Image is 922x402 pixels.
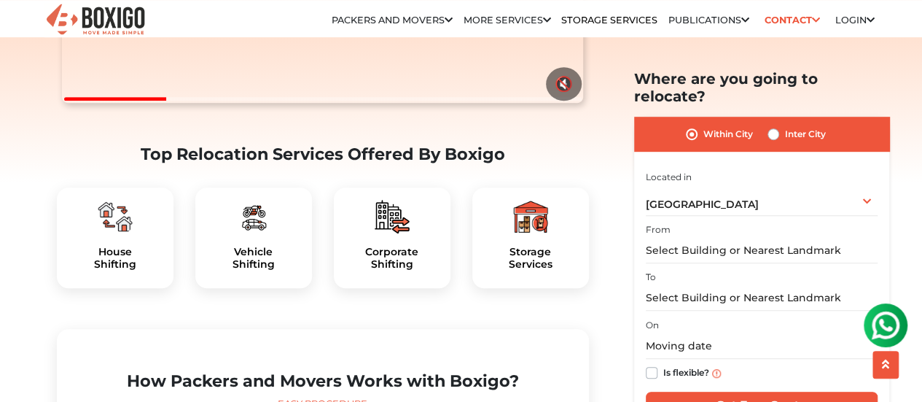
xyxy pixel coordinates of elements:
a: VehicleShifting [207,246,300,271]
h5: House Shifting [69,246,162,271]
h2: Top Relocation Services Offered By Boxigo [57,144,589,164]
button: scroll up [872,351,899,379]
input: Select Building or Nearest Landmark [646,238,878,263]
img: boxigo_packers_and_movers_plan [375,199,410,234]
label: Located in [646,170,692,183]
a: CorporateShifting [345,246,439,271]
a: More services [464,15,551,26]
a: Storage Services [561,15,657,26]
img: boxigo_packers_and_movers_plan [98,199,133,234]
button: 🔇 [546,67,582,101]
h2: How Packers and Movers Works with Boxigo? [69,371,577,391]
label: To [646,271,656,284]
label: Is flexible? [663,364,709,379]
label: Inter City [785,125,826,143]
label: On [646,319,659,332]
img: info [712,368,721,377]
h2: Where are you going to relocate? [634,70,889,105]
a: Packers and Movers [332,15,453,26]
h5: Corporate Shifting [345,246,439,271]
a: HouseShifting [69,246,162,271]
img: boxigo_packers_and_movers_plan [236,199,271,234]
label: Within City [703,125,753,143]
span: [GEOGRAPHIC_DATA] [646,198,759,211]
a: Contact [759,9,824,31]
h5: Vehicle Shifting [207,246,300,271]
input: Select Building or Nearest Landmark [646,285,878,311]
label: From [646,223,671,236]
h5: Storage Services [484,246,577,271]
a: StorageServices [484,246,577,271]
input: Moving date [646,333,878,359]
a: Login [835,15,874,26]
a: Publications [668,15,749,26]
img: whatsapp-icon.svg [15,15,44,44]
img: boxigo_packers_and_movers_plan [513,199,548,234]
img: Boxigo [44,2,146,38]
